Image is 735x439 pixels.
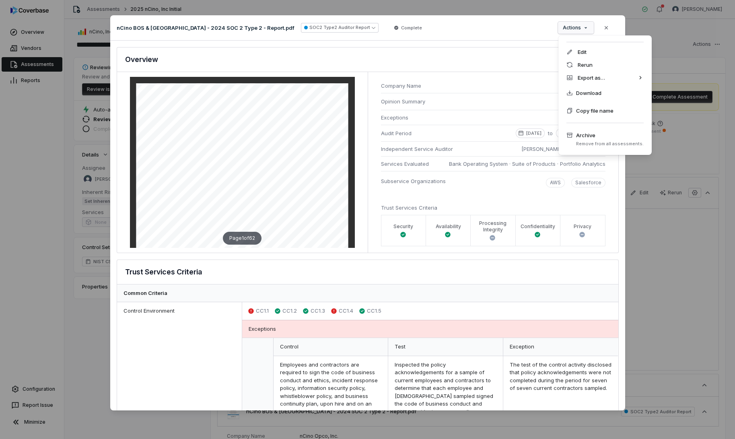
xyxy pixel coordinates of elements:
[562,58,649,71] div: Rerun
[562,71,649,84] div: Export as…
[562,45,649,58] div: Edit
[576,89,601,97] span: Download
[576,107,614,115] span: Copy file name
[576,141,644,147] span: Remove from all assessments.
[576,131,644,139] span: Archive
